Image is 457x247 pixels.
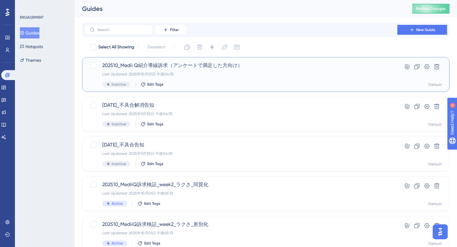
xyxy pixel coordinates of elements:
div: 4 [43,3,45,8]
button: Themes [20,55,41,66]
button: Edit Tags [137,201,160,206]
button: Guides [20,27,39,38]
iframe: UserGuiding AI Assistant Launcher [431,222,450,241]
span: Active [112,201,123,206]
span: [DATE]_不具合告知 [102,141,380,149]
span: Edit Tags [147,82,164,87]
span: 202510_Medii Q紹介導線訴求（アンケートで満足した方向け） [102,62,380,69]
span: Publish Changes [416,6,446,11]
div: Default [428,122,442,127]
div: Last Updated: 2025年9月30日 午後04:35 [102,111,380,116]
span: Select All Showing [98,43,134,51]
div: ENGAGEMENT [20,15,44,20]
div: Default [428,162,442,167]
span: Edit Tags [147,122,164,127]
button: Edit Tags [137,241,160,246]
button: Deselect [142,42,171,53]
div: Last Updated: 2025年9月30日 午後04:29 [102,151,380,156]
span: Edit Tags [144,201,160,206]
span: [DATE]_不具合解消告知 [102,101,380,109]
span: Edit Tags [144,241,160,246]
button: Hotspots [20,41,43,52]
div: Last Updated: 2025年10月01日 午後04:33 [102,72,380,77]
span: Edit Tags [147,161,164,166]
button: Publish Changes [412,4,450,14]
span: Inactive [112,122,126,127]
div: Last Updated: 2025年10月01日 午後05:13 [102,231,380,236]
div: Default [428,201,442,206]
div: Default [428,82,442,87]
span: Deselect [148,43,165,51]
button: Filter [155,25,187,35]
div: Default [428,241,442,246]
div: Last Updated: 2025年10月01日 午後05:13 [102,191,380,196]
span: New Guide [416,27,435,32]
span: Active [112,241,123,246]
span: Inactive [112,161,126,166]
span: Filter [170,27,179,32]
div: Guides [82,4,397,13]
span: Inactive [112,82,126,87]
span: 202510_MediiQ訴求検証_week2_ラクさ_差別化 [102,221,380,228]
button: Edit Tags [141,82,164,87]
button: New Guide [397,25,447,35]
button: Edit Tags [141,161,164,166]
span: Need Help? [15,2,39,9]
input: Search [97,28,148,32]
button: Edit Tags [141,122,164,127]
span: 202510_MediiQ訴求検証_week2_ラクさ_同質化 [102,181,380,188]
